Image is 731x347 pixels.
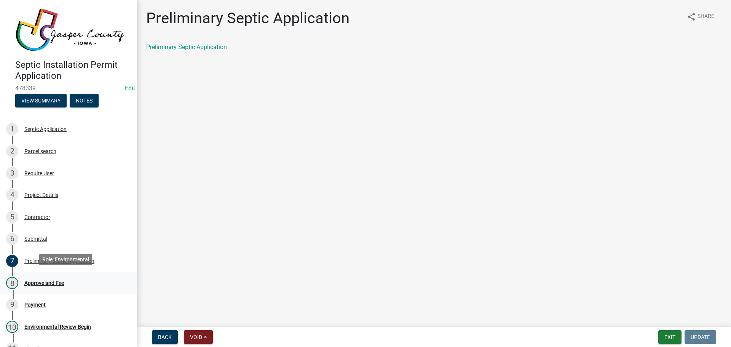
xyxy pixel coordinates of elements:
button: Update [685,330,716,344]
div: Require User [24,171,54,176]
div: Role: Environmental [39,254,92,265]
div: 6 [6,233,18,245]
button: shareShare [681,9,720,24]
button: Notes [70,94,99,107]
a: Edit [125,85,135,92]
div: 9 [6,299,18,311]
button: Void [184,330,213,344]
div: 8 [6,277,18,289]
div: Approve and Fee [24,280,64,286]
span: Void [190,334,202,340]
span: Share [697,12,714,21]
h1: Preliminary Septic Application [146,9,350,27]
button: Back [152,330,178,344]
div: Environmental Review Begin [24,324,91,329]
div: Septic Application [24,126,67,132]
span: Update [691,334,710,340]
div: 10 [6,321,18,333]
button: View Summary [15,94,67,107]
div: 1 [6,123,18,135]
div: 3 [6,167,18,179]
div: Submittal [24,236,47,241]
div: Contractor [24,214,50,220]
div: Parcel search [24,149,56,154]
div: 4 [6,189,18,201]
div: Payment [24,302,46,307]
div: Project Details [24,192,58,198]
wm-modal-confirm: Edit Application Number [125,85,135,92]
span: 478339 [15,85,122,92]
i: share [687,12,696,21]
button: Exit [658,330,682,344]
div: 2 [6,145,18,157]
div: 7 [6,255,18,267]
img: Jasper County, Iowa [15,8,125,51]
div: 5 [6,211,18,223]
wm-modal-confirm: Notes [70,98,99,104]
wm-modal-confirm: Summary [15,98,67,104]
span: Back [158,334,172,340]
a: Preliminary Septic Application [146,43,227,51]
div: Preliminary Septic Application [24,258,94,264]
h4: Septic Installation Permit Application [15,59,131,82]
